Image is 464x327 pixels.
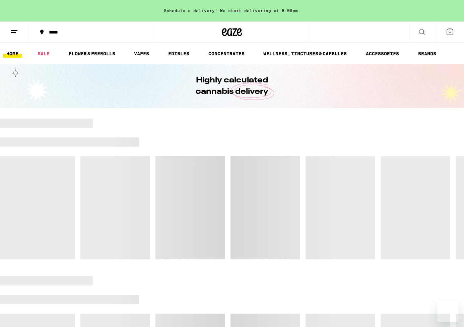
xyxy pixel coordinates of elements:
a: SALE [34,50,53,58]
a: VAPES [131,50,152,58]
a: FLOWER & PREROLLS [65,50,119,58]
iframe: Button to launch messaging window [437,300,459,322]
a: CONCENTRATES [205,50,248,58]
h1: Highly calculated cannabis delivery [177,75,287,97]
a: EDIBLES [165,50,193,58]
a: HOME [3,50,22,58]
a: WELLNESS, TINCTURES & CAPSULES [260,50,350,58]
a: ACCESSORIES [362,50,402,58]
a: BRANDS [415,50,440,58]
